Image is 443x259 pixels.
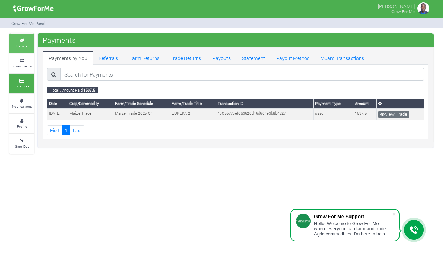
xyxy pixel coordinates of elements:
th: Crop/Commodity [68,99,113,108]
small: Total Amount Paid: [47,87,98,93]
a: Farm Returns [124,51,165,65]
td: 1c05677cef063620d46d604e3b8b4527 [216,108,313,120]
a: Finances [9,74,34,93]
td: [DATE] [47,108,68,120]
a: Payments by You [43,51,93,65]
a: Notifications [9,94,34,113]
div: Hello! Welcome to Grow For Me where everyone can farm and trade Agric commodities. I'm here to help. [314,221,392,237]
a: Trade Returns [165,51,207,65]
div: Grow For Me Support [314,214,392,219]
small: Grow For Me [391,9,415,14]
a: 1 [62,125,70,135]
a: VCard Transactions [315,51,370,65]
td: 1537.5 [353,108,377,120]
small: Farms [16,44,27,48]
td: ussd [313,108,353,120]
p: [PERSON_NAME] [378,1,415,10]
small: Grow For Me Panel [11,21,45,26]
td: Maize Trade [68,108,113,120]
a: Statement [236,51,271,65]
input: Search for Payments [60,68,424,81]
a: Payouts [207,51,236,65]
nav: Page Navigation [47,125,424,135]
small: Profile [17,124,27,129]
span: Payments [41,33,77,47]
a: Farms [9,34,34,53]
small: Notifications [12,104,32,109]
td: Maize Trade 2025 Q4 [113,108,170,120]
a: Investments [9,54,34,73]
a: First [47,125,62,135]
b: 1537.5 [83,87,95,93]
img: growforme image [11,1,56,15]
th: Transaction ID [216,99,313,108]
a: View Trade [378,111,409,118]
th: Farm/Trade Title [170,99,216,108]
a: Sign Out [9,134,34,153]
a: Profile [9,114,34,133]
th: Payment Type [313,99,353,108]
a: Referrals [93,51,124,65]
small: Investments [12,64,32,68]
small: Finances [15,84,29,88]
td: EUREKA 2 [170,108,216,120]
small: Sign Out [15,144,29,149]
th: Amount [353,99,377,108]
a: Last [70,125,84,135]
a: Payout Method [271,51,315,65]
img: growforme image [416,1,430,15]
th: Farm/Trade Schedule [113,99,170,108]
th: Date [47,99,68,108]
